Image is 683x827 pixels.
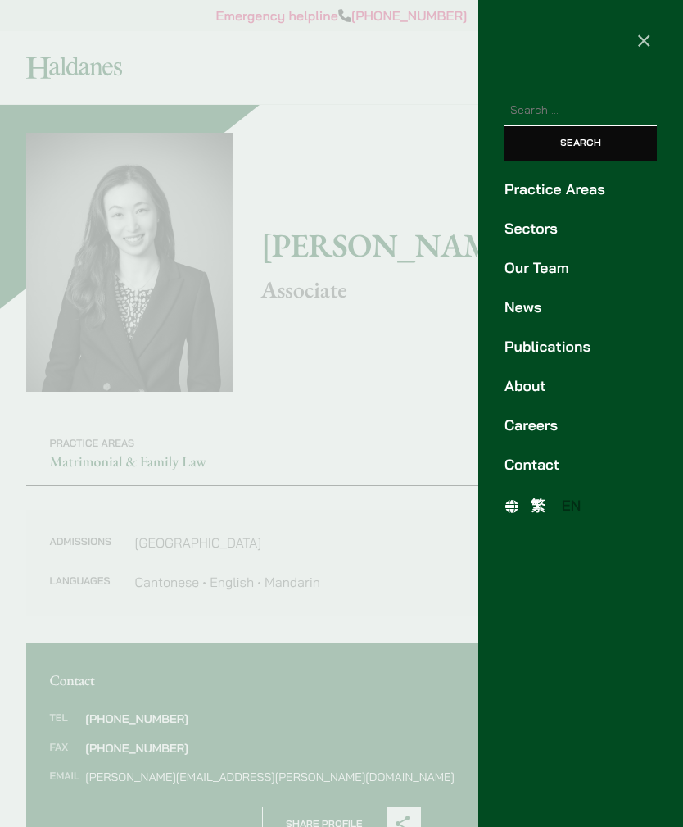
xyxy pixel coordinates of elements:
[504,297,657,319] a: News
[504,126,657,161] input: Search
[504,96,657,126] input: Search for:
[504,336,657,358] a: Publications
[531,497,545,515] span: 繁
[636,25,652,54] span: ×
[504,375,657,398] a: About
[504,454,657,476] a: Contact
[554,494,590,518] a: EN
[522,494,554,518] a: 繁
[504,257,657,279] a: Our Team
[504,179,657,201] a: Practice Areas
[562,497,581,515] span: EN
[504,218,657,240] a: Sectors
[504,415,657,437] a: Careers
